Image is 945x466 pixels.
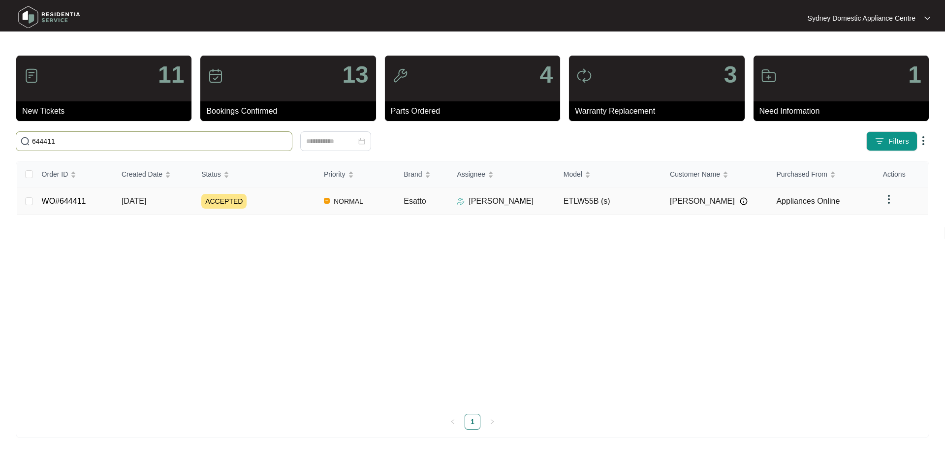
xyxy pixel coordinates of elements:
td: ETLW55B (s) [556,187,662,215]
span: Customer Name [670,169,720,180]
span: Filters [888,136,909,147]
p: 4 [539,63,553,87]
img: Vercel Logo [324,198,330,204]
span: left [450,419,456,425]
span: Priority [324,169,346,180]
img: icon [761,68,777,84]
span: [DATE] [122,197,146,205]
span: Assignee [457,169,485,180]
th: Order ID [34,161,114,187]
th: Brand [396,161,449,187]
span: Model [564,169,582,180]
li: 1 [465,414,480,430]
a: 1 [465,414,480,429]
p: Bookings Confirmed [206,105,376,117]
span: Order ID [42,169,68,180]
p: New Tickets [22,105,191,117]
span: Status [201,169,221,180]
li: Next Page [484,414,500,430]
span: Purchased From [776,169,827,180]
span: Created Date [122,169,162,180]
input: Search by Order Id, Assignee Name, Customer Name, Brand and Model [32,136,288,147]
p: 13 [342,63,368,87]
img: dropdown arrow [883,193,895,205]
img: search-icon [20,136,30,146]
span: right [489,419,495,425]
span: Appliances Online [776,197,840,205]
p: 11 [158,63,184,87]
p: 3 [724,63,737,87]
p: Parts Ordered [391,105,560,117]
th: Created Date [114,161,193,187]
th: Status [193,161,316,187]
span: ACCEPTED [201,194,247,209]
span: Esatto [404,197,426,205]
img: icon [576,68,592,84]
span: Brand [404,169,422,180]
img: residentia service logo [15,2,84,32]
button: filter iconFilters [866,131,917,151]
img: dropdown arrow [924,16,930,21]
th: Actions [875,161,928,187]
th: Purchased From [768,161,875,187]
span: NORMAL [330,195,367,207]
button: left [445,414,461,430]
p: Sydney Domestic Appliance Centre [808,13,915,23]
p: Warranty Replacement [575,105,744,117]
p: 1 [908,63,921,87]
li: Previous Page [445,414,461,430]
img: Assigner Icon [457,197,465,205]
th: Customer Name [662,161,768,187]
img: Info icon [740,197,748,205]
a: WO#644411 [42,197,86,205]
img: icon [208,68,223,84]
th: Assignee [449,161,555,187]
img: icon [24,68,39,84]
p: [PERSON_NAME] [469,195,534,207]
button: right [484,414,500,430]
img: dropdown arrow [917,135,929,147]
th: Model [556,161,662,187]
span: [PERSON_NAME] [670,195,735,207]
p: Need Information [759,105,929,117]
img: filter icon [875,136,884,146]
th: Priority [316,161,396,187]
img: icon [392,68,408,84]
